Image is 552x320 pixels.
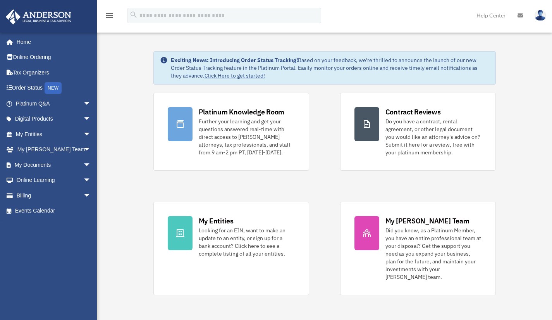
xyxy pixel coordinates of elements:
span: arrow_drop_down [83,157,99,173]
a: Billingarrow_drop_down [5,188,103,203]
a: menu [105,14,114,20]
img: Anderson Advisors Platinum Portal [3,9,74,24]
a: Click Here to get started! [205,72,265,79]
a: Contract Reviews Do you have a contract, rental agreement, or other legal document you would like... [340,93,496,171]
span: arrow_drop_down [83,111,99,127]
div: Based on your feedback, we're thrilled to announce the launch of our new Order Status Tracking fe... [171,56,489,80]
a: Online Learningarrow_drop_down [5,173,103,188]
div: My [PERSON_NAME] Team [385,216,469,226]
div: Contract Reviews [385,107,441,117]
div: Do you have a contract, rental agreement, or other legal document you would like an attorney's ad... [385,118,481,156]
a: My Entitiesarrow_drop_down [5,126,103,142]
div: My Entities [199,216,234,226]
span: arrow_drop_down [83,126,99,142]
i: search [129,10,138,19]
a: Order StatusNEW [5,80,103,96]
div: Platinum Knowledge Room [199,107,285,117]
img: User Pic [535,10,546,21]
span: arrow_drop_down [83,96,99,112]
i: menu [105,11,114,20]
span: arrow_drop_down [83,188,99,204]
span: arrow_drop_down [83,173,99,189]
a: Digital Productsarrow_drop_down [5,111,103,127]
div: Did you know, as a Platinum Member, you have an entire professional team at your disposal? Get th... [385,227,481,281]
div: Looking for an EIN, want to make an update to an entity, or sign up for a bank account? Click her... [199,227,295,258]
a: Events Calendar [5,203,103,219]
div: Further your learning and get your questions answered real-time with direct access to [PERSON_NAM... [199,118,295,156]
a: My Entities Looking for an EIN, want to make an update to an entity, or sign up for a bank accoun... [153,202,309,295]
div: NEW [45,82,62,94]
a: Platinum Knowledge Room Further your learning and get your questions answered real-time with dire... [153,93,309,171]
a: Home [5,34,99,50]
a: My Documentsarrow_drop_down [5,157,103,173]
a: Online Ordering [5,50,103,65]
a: Platinum Q&Aarrow_drop_down [5,96,103,111]
a: Tax Organizers [5,65,103,80]
span: arrow_drop_down [83,142,99,158]
a: My [PERSON_NAME] Teamarrow_drop_down [5,142,103,157]
strong: Exciting News: Introducing Order Status Tracking! [171,57,298,64]
a: My [PERSON_NAME] Team Did you know, as a Platinum Member, you have an entire professional team at... [340,202,496,295]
